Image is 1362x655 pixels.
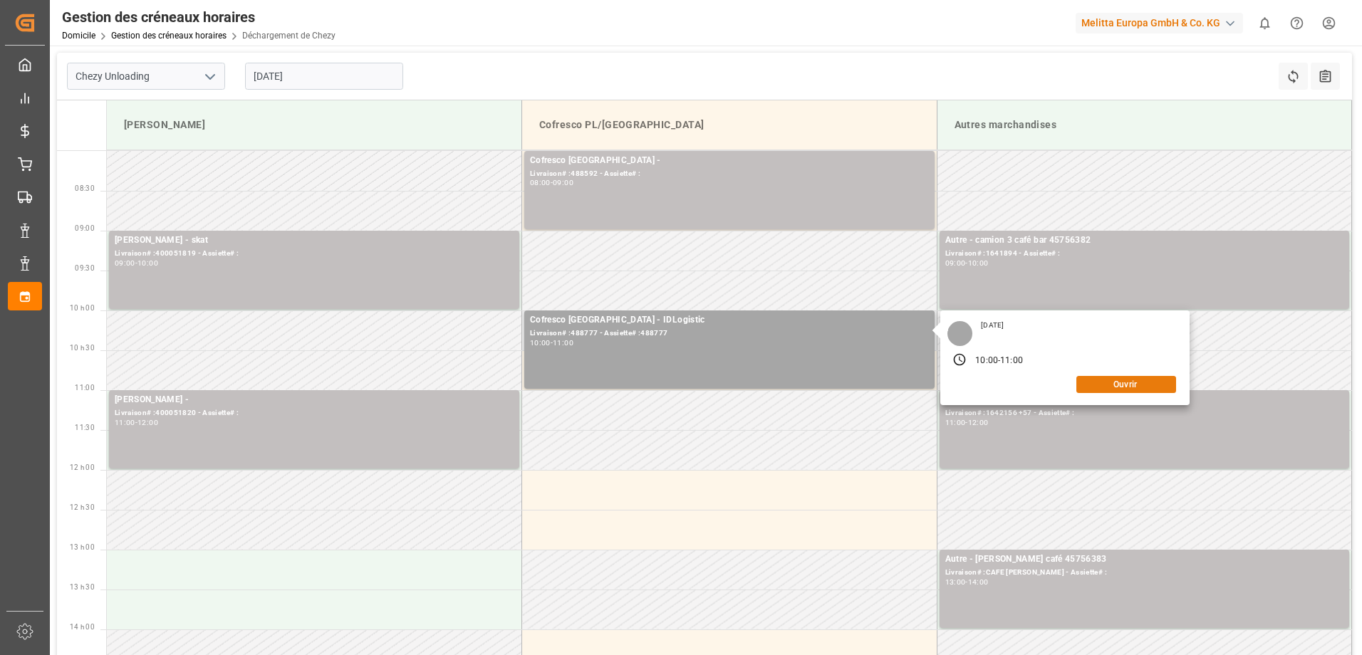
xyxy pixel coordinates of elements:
div: 10:00 [530,340,551,346]
div: - [965,579,967,585]
div: [PERSON_NAME] - skat [115,234,514,248]
span: 10 h 00 [70,304,95,312]
input: Type à rechercher/sélectionner [67,63,225,90]
div: 09:00 [945,260,966,266]
div: - [135,419,137,426]
div: 09:00 [553,179,573,186]
div: [PERSON_NAME] - [115,393,514,407]
span: 14 h 00 [70,623,95,631]
span: 13 h 30 [70,583,95,591]
span: 08:30 [75,184,95,192]
div: Cofresco [GEOGRAPHIC_DATA] - IDLogistic [530,313,929,327]
div: Livraison# :400051819 - Assiette# : [115,248,514,260]
div: 11:00 [553,340,573,346]
div: - [551,179,553,186]
span: 13 h 00 [70,543,95,551]
div: 13:00 [945,579,966,585]
div: 11:00 [1000,355,1023,367]
div: Autre - camion 3 café bar 45756382 [945,234,1344,248]
div: - [965,260,967,266]
span: 09:30 [75,264,95,272]
button: Melitta Europa GmbH & Co. KG [1076,9,1249,36]
div: Livraison# :400051820 - Assiette# : [115,407,514,419]
div: - [998,355,1000,367]
div: 14:00 [968,579,989,585]
div: 12:00 [137,419,158,426]
div: 08:00 [530,179,551,186]
button: Afficher 0 nouvelles notifications [1249,7,1281,39]
div: 12:00 [968,419,989,426]
span: 10 h 30 [70,344,95,352]
div: Gestion des créneaux horaires [62,6,336,28]
div: Livraison# :488777 - Assiette# :488777 [530,327,929,340]
div: [PERSON_NAME] [118,112,510,138]
div: 11:00 [115,419,135,426]
font: Melitta Europa GmbH & Co. KG [1081,16,1220,31]
div: 11:00 [945,419,966,426]
div: Livraison# :CAFE [PERSON_NAME] - Assiette# : [945,567,1344,579]
div: 10:00 [137,260,158,266]
div: 10:00 [968,260,989,266]
span: 11:30 [75,424,95,431]
div: Livraison# :488592 - Assiette# : [530,168,929,180]
div: 09:00 [115,260,135,266]
div: - [135,260,137,266]
div: Autre - [PERSON_NAME] café 45756383 [945,552,1344,567]
button: Centre d’aide [1281,7,1313,39]
a: Gestion des créneaux horaires [111,31,227,41]
div: - [551,340,553,346]
div: Livraison# :1641894 - Assiette# : [945,248,1344,260]
input: JJ-MM-AAAA [245,63,403,90]
button: Ouvrir [1076,376,1176,393]
span: 12 h 30 [70,503,95,511]
div: - [965,419,967,426]
span: 12 h 00 [70,463,95,471]
div: [DATE] [976,320,1009,330]
span: 09:00 [75,224,95,232]
div: Cofresco PL/[GEOGRAPHIC_DATA] [534,112,925,138]
div: Autres marchandises [949,112,1341,138]
div: 10:00 [975,355,998,367]
a: Domicile [62,31,95,41]
div: Cofresco [GEOGRAPHIC_DATA] - [530,154,929,168]
span: 11:00 [75,384,95,392]
div: Livraison# :1642156 +57 - Assiette# : [945,407,1344,419]
button: Ouvrir le menu [199,65,220,88]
